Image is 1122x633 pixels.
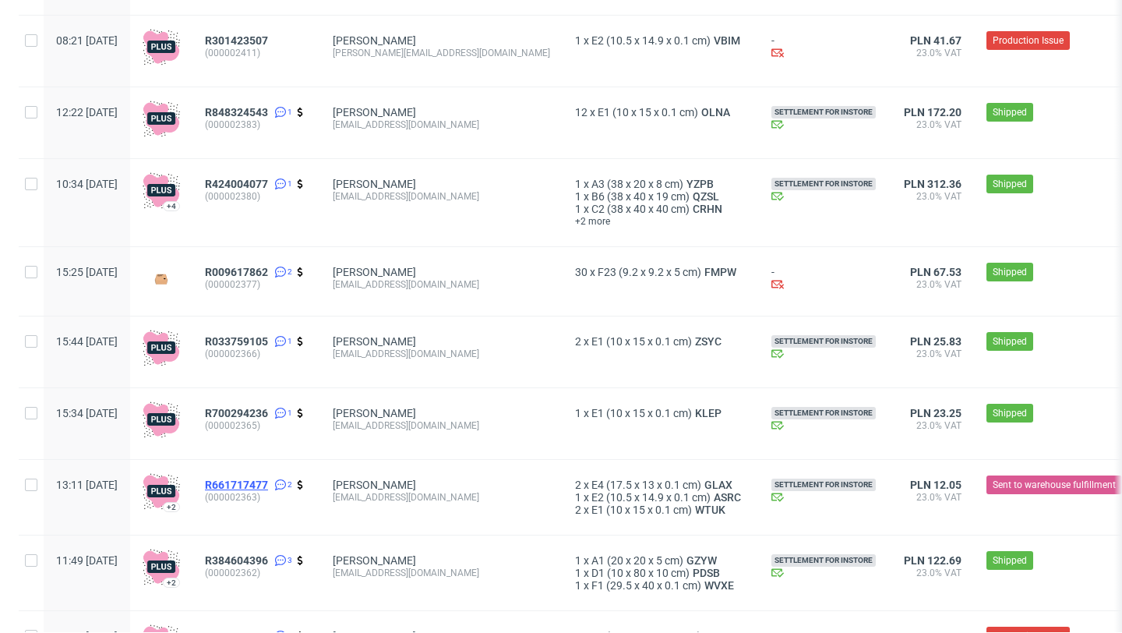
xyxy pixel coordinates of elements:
span: R033759105 [205,335,268,348]
span: E1 (10 x 15 x 0.1 cm) [591,504,692,516]
span: (000002363) [205,491,308,504]
span: 1 [575,407,581,419]
div: x [575,479,746,491]
div: x [575,504,746,516]
a: R848324543 [205,106,271,118]
div: x [575,554,746,567]
span: R424004077 [205,178,268,190]
div: - [771,34,879,62]
span: E1 (10 x 15 x 0.1 cm) [591,335,692,348]
div: x [575,579,746,592]
span: Settlement for InStore [771,407,876,419]
a: R424004077 [205,178,271,190]
a: ASRC [711,491,744,504]
span: R384604396 [205,554,268,567]
span: Settlement for InStore [771,335,876,348]
a: 1 [271,178,292,190]
a: FMPW [701,266,739,278]
a: 2 [271,266,292,278]
span: CRHN [690,203,725,215]
span: PLN 172.20 [904,106,961,118]
span: R848324543 [205,106,268,118]
span: A3 (38 x 20 x 8 cm) [591,178,683,190]
span: E2 (10.5 x 14.9 x 0.1 cm) [591,491,711,504]
span: 23.0% VAT [904,278,961,291]
span: Settlement for InStore [771,554,876,567]
span: 1 [288,178,292,190]
span: A1 (20 x 20 x 5 cm) [591,554,683,567]
a: 1 [271,407,292,419]
span: 2 [288,479,292,491]
span: E1 (10 x 15 x 0.1 cm) [598,106,698,118]
a: OLNA [698,106,733,118]
span: Sent to warehouse fulfillment [993,478,1116,492]
div: +2 [167,503,176,511]
span: Shipped [993,406,1027,420]
span: 12 [575,106,587,118]
img: plus-icon.676465ae8f3a83198b3f.png [143,401,180,438]
span: 1 [575,178,581,190]
span: 13:11 [DATE] [56,479,118,491]
span: R661717477 [205,479,268,491]
span: 3 [288,554,292,567]
span: (000002365) [205,419,308,432]
span: (000002377) [205,278,308,291]
a: QZSL [690,190,722,203]
div: [EMAIL_ADDRESS][DOMAIN_NAME] [333,348,550,360]
span: PLN 41.67 [910,34,961,47]
span: 08:21 [DATE] [56,34,118,47]
span: PLN 25.83 [910,335,961,348]
a: R384604396 [205,554,271,567]
span: B6 (38 x 40 x 19 cm) [591,190,690,203]
span: 15:25 [DATE] [56,266,118,278]
div: x [575,203,746,215]
div: - [771,266,879,293]
a: GZYW [683,554,720,567]
a: ZSYC [692,335,725,348]
span: Settlement for InStore [771,106,876,118]
a: [PERSON_NAME] [333,106,416,118]
div: [EMAIL_ADDRESS][DOMAIN_NAME] [333,190,550,203]
a: KLEP [692,407,725,419]
span: +2 more [575,215,746,228]
a: GLAX [701,479,736,491]
a: 1 [271,335,292,348]
a: 3 [271,554,292,567]
img: plus-icon.676465ae8f3a83198b3f.png [143,172,180,209]
span: YZPB [683,178,717,190]
span: (000002411) [205,47,308,59]
a: R009617862 [205,266,271,278]
span: 2 [575,479,581,491]
a: PDSB [690,567,723,579]
span: 2 [575,504,581,516]
span: (000002380) [205,190,308,203]
span: 15:44 [DATE] [56,335,118,348]
span: 2 [575,335,581,348]
span: Shipped [993,334,1027,348]
div: [EMAIL_ADDRESS][DOMAIN_NAME] [333,419,550,432]
span: R009617862 [205,266,268,278]
span: 2 [288,266,292,278]
span: (000002366) [205,348,308,360]
a: [PERSON_NAME] [333,34,416,47]
img: version_two_editor_design [143,268,180,289]
span: 12:22 [DATE] [56,106,118,118]
span: Shipped [993,105,1027,119]
img: plus-icon.676465ae8f3a83198b3f.png [143,100,180,137]
a: [PERSON_NAME] [333,554,416,567]
span: 23.0% VAT [904,47,961,59]
span: (000002383) [205,118,308,131]
span: 23.0% VAT [904,348,961,360]
div: [EMAIL_ADDRESS][DOMAIN_NAME] [333,567,550,579]
span: PLN 312.36 [904,178,961,190]
div: [EMAIL_ADDRESS][DOMAIN_NAME] [333,491,550,504]
div: x [575,335,746,348]
span: WTUK [692,504,729,516]
span: F1 (29.5 x 40 x 0.1 cm) [591,579,701,592]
